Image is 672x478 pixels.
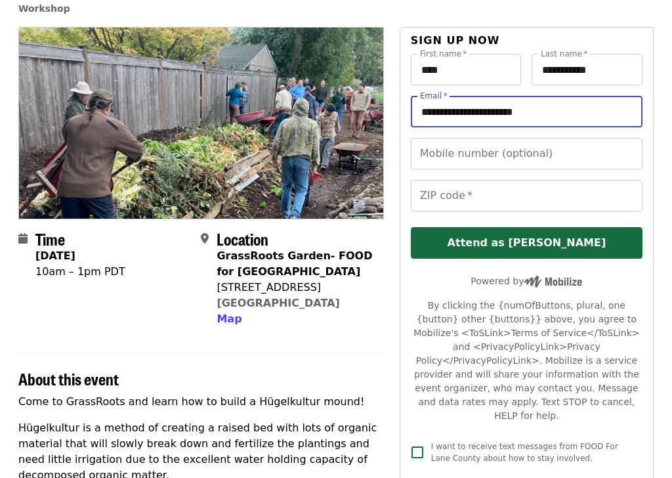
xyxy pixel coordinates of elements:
a: [GEOGRAPHIC_DATA] [217,297,339,309]
button: Map [217,311,241,327]
input: First name [411,54,522,85]
a: Workshop [18,3,70,14]
span: Time [35,227,65,250]
span: About this event [18,367,119,390]
button: Attend as [PERSON_NAME] [411,227,642,259]
span: Location [217,227,268,250]
input: ZIP code [411,180,642,211]
i: map-marker-alt icon [201,232,209,245]
input: Email [411,96,642,127]
input: Mobile number (optional) [411,138,642,169]
img: Powered by Mobilize [524,276,582,288]
p: Come to GrassRoots and learn how to build a Hügelkultur mound! [18,394,384,410]
strong: [DATE] [35,250,75,262]
img: Hügelkultur Workshop! organized by FOOD For Lane County [19,28,383,218]
div: [STREET_ADDRESS] [217,280,373,295]
span: I want to receive text messages from FOOD For Lane County about how to stay involved. [431,442,618,463]
label: Last name [541,50,587,58]
label: First name [420,50,467,58]
div: By clicking the {numOfButtons, plural, one {button} other {buttons}} above, you agree to Mobilize... [411,299,642,423]
strong: GrassRoots Garden- FOOD for [GEOGRAPHIC_DATA] [217,250,372,278]
input: Last name [532,54,642,85]
span: Powered by [471,276,582,286]
label: Email [420,92,448,100]
span: Sign up now [411,34,500,47]
i: calendar icon [18,232,28,245]
span: Map [217,313,241,325]
div: 10am – 1pm PDT [35,264,125,280]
